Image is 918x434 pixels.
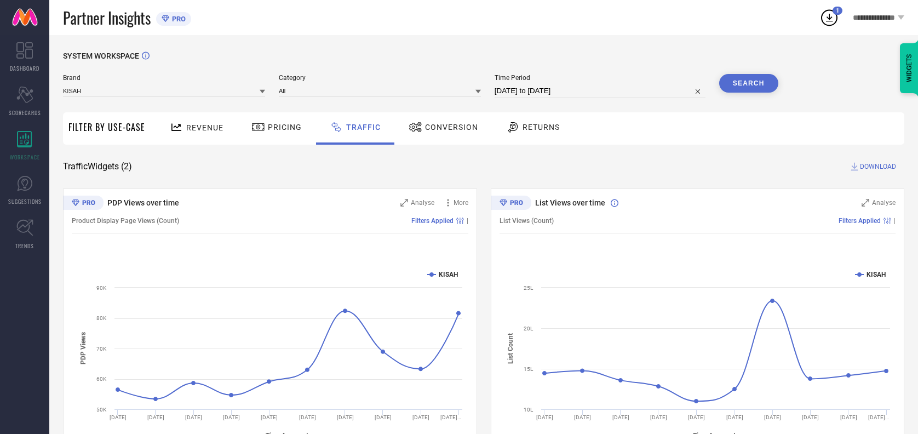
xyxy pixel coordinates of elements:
[346,123,381,132] span: Traffic
[764,414,781,420] text: [DATE]
[8,197,42,205] span: SUGGESTIONS
[110,414,127,420] text: [DATE]
[719,74,778,93] button: Search
[507,333,514,364] tspan: List Count
[186,123,223,132] span: Revenue
[872,199,896,207] span: Analyse
[279,74,481,82] span: Category
[96,315,107,321] text: 80K
[836,7,839,14] span: 1
[867,271,886,278] text: KISAH
[495,74,705,82] span: Time Period
[440,414,461,420] text: [DATE]…
[72,217,179,225] span: Product Display Page Views (Count)
[63,161,132,172] span: Traffic Widgets ( 2 )
[63,74,265,82] span: Brand
[524,285,533,291] text: 25L
[147,414,164,420] text: [DATE]
[185,414,202,420] text: [DATE]
[868,414,889,420] text: [DATE]…
[688,414,705,420] text: [DATE]
[299,414,316,420] text: [DATE]
[268,123,302,132] span: Pricing
[15,242,34,250] span: TRENDS
[840,414,857,420] text: [DATE]
[96,285,107,291] text: 90K
[454,199,468,207] span: More
[9,108,41,117] span: SCORECARDS
[400,199,408,207] svg: Zoom
[819,8,839,27] div: Open download list
[802,414,819,420] text: [DATE]
[63,7,151,29] span: Partner Insights
[68,121,145,134] span: Filter By Use-Case
[375,414,392,420] text: [DATE]
[535,198,605,207] span: List Views over time
[107,198,179,207] span: PDP Views over time
[169,15,186,23] span: PRO
[862,199,869,207] svg: Zoom
[726,414,743,420] text: [DATE]
[839,217,881,225] span: Filters Applied
[650,414,667,420] text: [DATE]
[63,196,104,212] div: Premium
[10,153,40,161] span: WORKSPACE
[523,123,560,132] span: Returns
[467,217,468,225] span: |
[524,366,533,372] text: 15L
[63,52,139,60] span: SYSTEM WORKSPACE
[96,407,107,413] text: 50K
[894,217,896,225] span: |
[411,199,434,207] span: Analyse
[337,414,354,420] text: [DATE]
[860,161,896,172] span: DOWNLOAD
[524,407,533,413] text: 10L
[524,325,533,332] text: 20L
[96,376,107,382] text: 60K
[612,414,629,420] text: [DATE]
[500,217,554,225] span: List Views (Count)
[536,414,553,420] text: [DATE]
[79,332,87,364] tspan: PDP Views
[439,271,458,278] text: KISAH
[96,346,107,352] text: 70K
[425,123,478,132] span: Conversion
[574,414,591,420] text: [DATE]
[411,217,454,225] span: Filters Applied
[10,64,39,72] span: DASHBOARD
[261,414,278,420] text: [DATE]
[495,84,705,98] input: Select time period
[491,196,531,212] div: Premium
[412,414,429,420] text: [DATE]
[223,414,240,420] text: [DATE]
